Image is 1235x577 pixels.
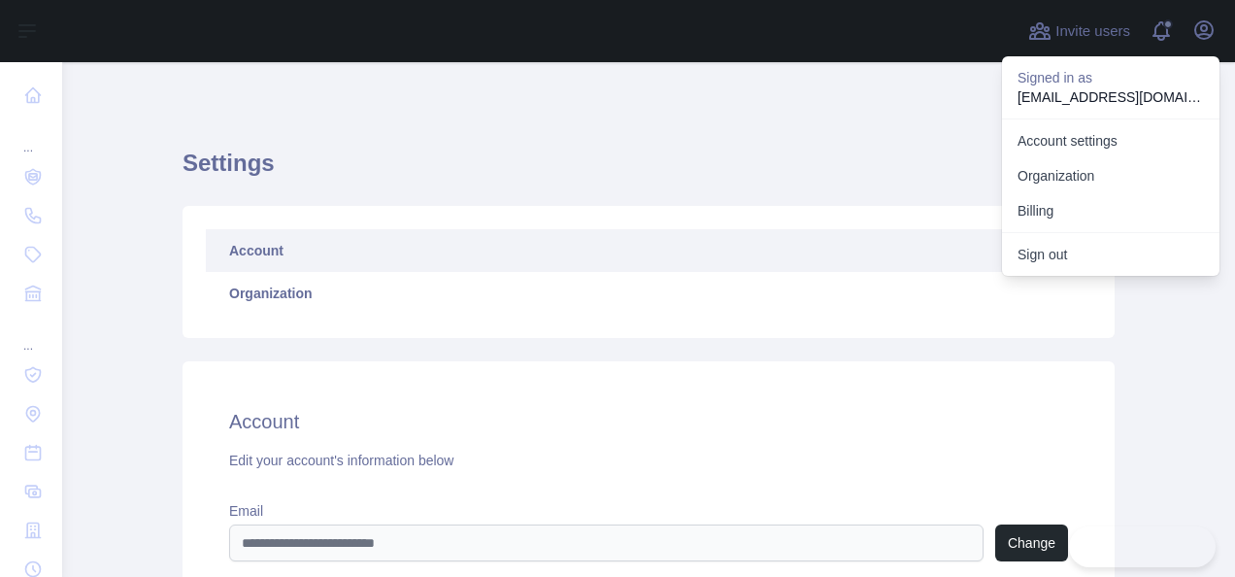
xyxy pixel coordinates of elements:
[183,148,1115,194] h1: Settings
[1002,237,1219,272] button: Sign out
[229,501,1068,521] label: Email
[995,525,1068,561] button: Change
[1055,20,1130,43] span: Invite users
[229,451,1068,470] div: Edit your account's information below
[1024,16,1134,47] button: Invite users
[16,117,47,155] div: ...
[16,315,47,354] div: ...
[229,408,1068,435] h2: Account
[1002,193,1219,228] button: Billing
[206,229,1091,272] a: Account
[1018,68,1204,87] p: Signed in as
[1069,526,1216,567] iframe: Toggle Customer Support
[1002,123,1219,158] a: Account settings
[1018,87,1204,107] p: [EMAIL_ADDRESS][DOMAIN_NAME]
[1002,158,1219,193] a: Organization
[206,272,1091,315] a: Organization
